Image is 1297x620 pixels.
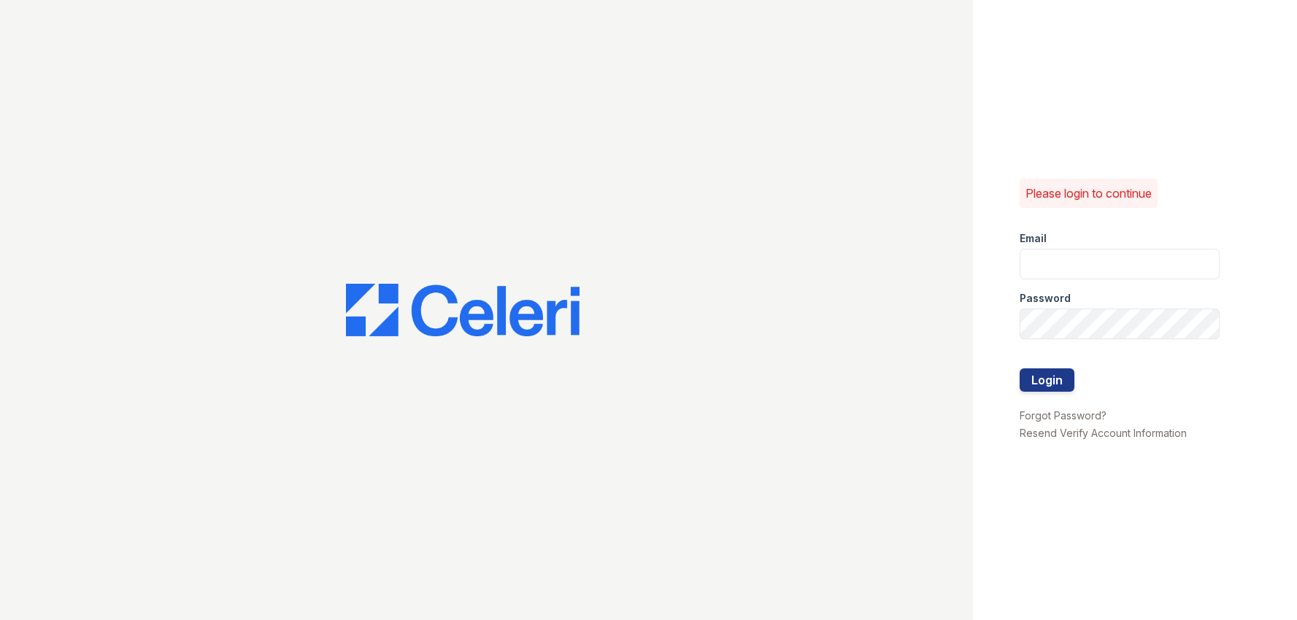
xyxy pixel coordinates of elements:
button: Login [1020,368,1074,392]
img: CE_Logo_Blue-a8612792a0a2168367f1c8372b55b34899dd931a85d93a1a3d3e32e68fde9ad4.png [346,284,580,336]
a: Forgot Password? [1020,409,1107,422]
label: Password [1020,291,1071,306]
p: Please login to continue [1025,185,1152,202]
label: Email [1020,231,1047,246]
a: Resend Verify Account Information [1020,427,1187,439]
